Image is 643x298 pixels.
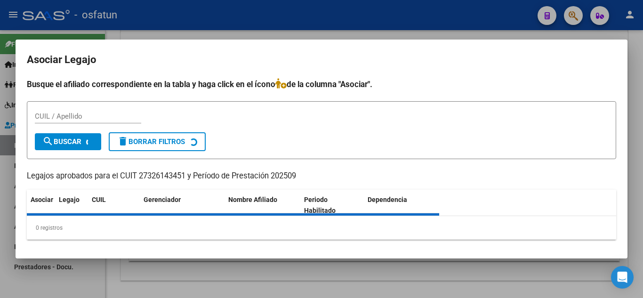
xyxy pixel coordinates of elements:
[304,196,336,214] span: Periodo Habilitado
[117,136,129,147] mat-icon: delete
[140,190,225,221] datatable-header-cell: Gerenciador
[88,190,140,221] datatable-header-cell: CUIL
[27,216,616,240] div: 0 registros
[611,266,634,289] div: Open Intercom Messenger
[42,137,81,146] span: Buscar
[92,196,106,203] span: CUIL
[27,170,616,182] p: Legajos aprobados para el CUIT 27326143451 y Período de Prestación 202509
[144,196,181,203] span: Gerenciador
[228,196,277,203] span: Nombre Afiliado
[364,190,440,221] datatable-header-cell: Dependencia
[27,51,616,69] h2: Asociar Legajo
[300,190,364,221] datatable-header-cell: Periodo Habilitado
[117,137,185,146] span: Borrar Filtros
[27,190,55,221] datatable-header-cell: Asociar
[59,196,80,203] span: Legajo
[35,133,101,150] button: Buscar
[55,190,88,221] datatable-header-cell: Legajo
[109,132,206,151] button: Borrar Filtros
[368,196,407,203] span: Dependencia
[31,196,53,203] span: Asociar
[27,78,616,90] h4: Busque el afiliado correspondiente en la tabla y haga click en el ícono de la columna "Asociar".
[225,190,300,221] datatable-header-cell: Nombre Afiliado
[42,136,54,147] mat-icon: search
